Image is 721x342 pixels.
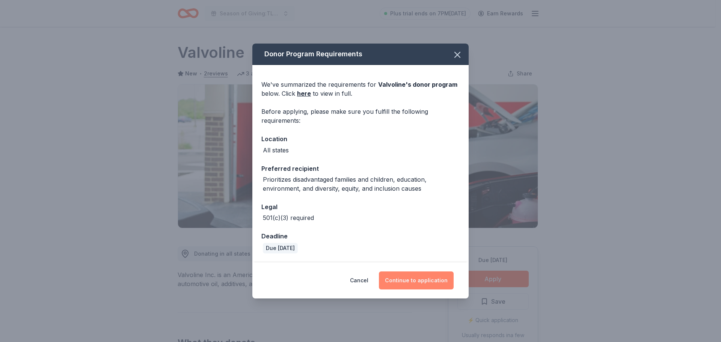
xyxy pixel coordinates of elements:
[378,81,457,88] span: Valvoline 's donor program
[261,231,460,241] div: Deadline
[263,213,314,222] div: 501(c)(3) required
[261,107,460,125] div: Before applying, please make sure you fulfill the following requirements:
[261,134,460,144] div: Location
[379,271,454,289] button: Continue to application
[350,271,368,289] button: Cancel
[297,89,311,98] a: here
[261,164,460,173] div: Preferred recipient
[263,243,298,253] div: Due [DATE]
[261,202,460,212] div: Legal
[252,44,469,65] div: Donor Program Requirements
[261,80,460,98] div: We've summarized the requirements for below. Click to view in full.
[263,175,460,193] div: Prioritizes disadvantaged families and children, education, environment, and diversity, equity, a...
[263,146,289,155] div: All states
